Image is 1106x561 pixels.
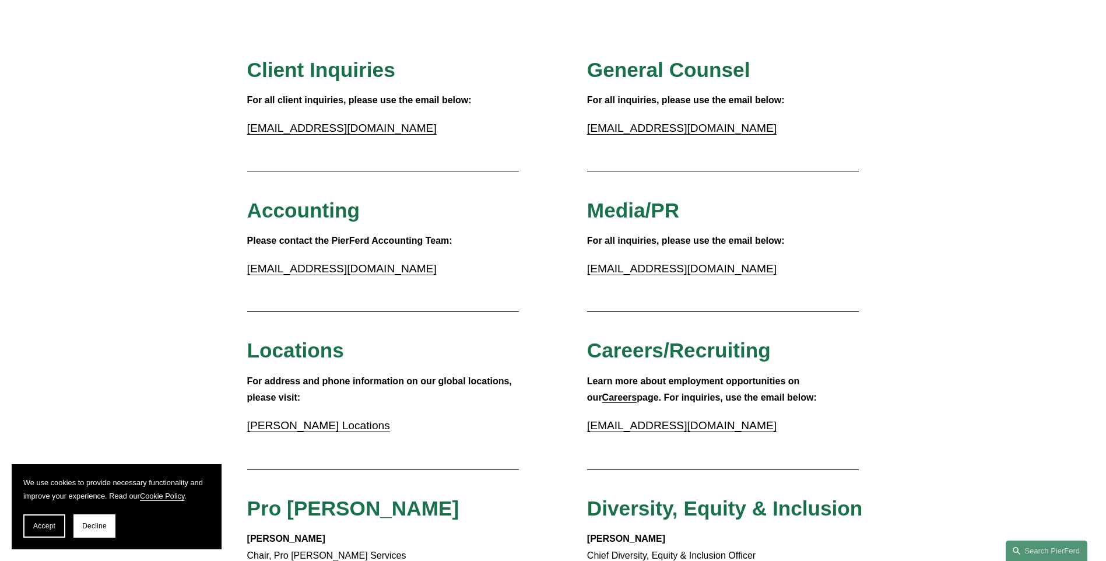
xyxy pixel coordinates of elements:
button: Accept [23,514,65,538]
span: General Counsel [587,58,750,81]
span: Client Inquiries [247,58,395,81]
strong: For all inquiries, please use the email below: [587,95,785,105]
a: Search this site [1006,541,1087,561]
a: [PERSON_NAME] Locations [247,419,390,432]
a: Cookie Policy [140,492,185,500]
span: Pro [PERSON_NAME] [247,497,459,520]
span: Accept [33,522,55,530]
a: [EMAIL_ADDRESS][DOMAIN_NAME] [247,262,437,275]
a: Careers [602,392,637,402]
strong: For address and phone information on our global locations, please visit: [247,376,515,403]
strong: For all inquiries, please use the email below: [587,236,785,246]
a: [EMAIL_ADDRESS][DOMAIN_NAME] [587,122,777,134]
strong: page. For inquiries, use the email below: [637,392,817,402]
span: Locations [247,339,344,362]
strong: [PERSON_NAME] [247,534,325,544]
a: [EMAIL_ADDRESS][DOMAIN_NAME] [587,262,777,275]
strong: Please contact the PierFerd Accounting Team: [247,236,452,246]
span: Decline [82,522,107,530]
strong: Learn more about employment opportunities on our [587,376,802,403]
p: We use cookies to provide necessary functionality and improve your experience. Read our . [23,476,210,503]
a: [EMAIL_ADDRESS][DOMAIN_NAME] [587,419,777,432]
section: Cookie banner [12,464,222,549]
span: Careers/Recruiting [587,339,771,362]
button: Decline [73,514,115,538]
a: [EMAIL_ADDRESS][DOMAIN_NAME] [247,122,437,134]
span: Media/PR [587,199,679,222]
span: Accounting [247,199,360,222]
strong: [PERSON_NAME] [587,534,665,544]
span: Diversity, Equity & Inclusion [587,497,863,520]
strong: For all client inquiries, please use the email below: [247,95,472,105]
